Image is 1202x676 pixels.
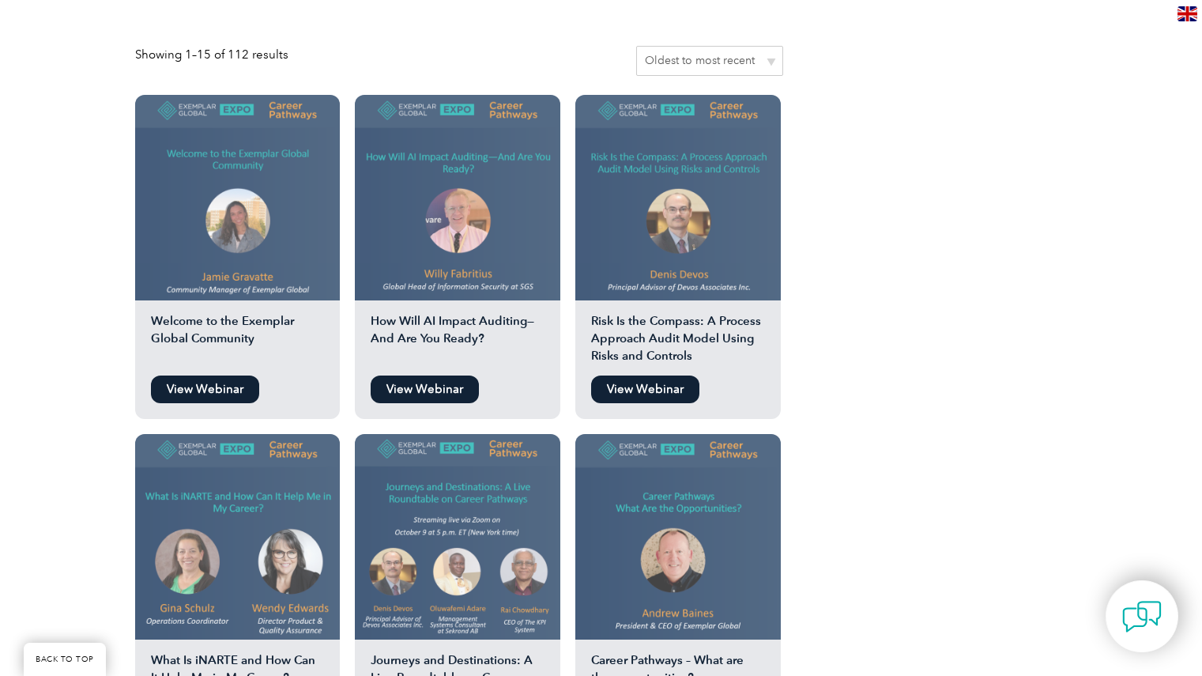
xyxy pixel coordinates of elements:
[636,46,783,76] select: Shop order
[591,376,699,403] a: View Webinar
[371,376,479,403] a: View Webinar
[575,434,781,640] img: andrew
[575,312,781,368] h2: Risk Is the Compass: A Process Approach Audit Model Using Risks and Controls
[575,95,781,368] a: Risk Is the Compass: A Process Approach Audit Model Using Risks and Controls
[135,434,341,640] img: gina and wendy
[355,95,560,300] img: willy
[135,95,341,368] a: Welcome to the Exemplar Global Community
[135,312,341,368] h2: Welcome to the Exemplar Global Community
[355,312,560,368] h2: How Will AI Impact Auditing—And Are You Ready?
[135,95,341,300] img: jamie
[355,434,560,640] img: Journeys and Destinations: A Live Roundtable on Career Pathways (1)
[355,95,560,368] a: How Will AI Impact Auditing—And Are You Ready?
[575,95,781,300] img: Denis
[1178,6,1197,21] img: en
[1122,597,1162,636] img: contact-chat.png
[135,46,288,63] p: Showing 1–15 of 112 results
[24,643,106,676] a: BACK TO TOP
[151,376,259,403] a: View Webinar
